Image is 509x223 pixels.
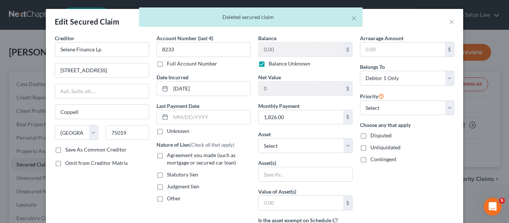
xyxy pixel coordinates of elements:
[55,35,75,41] span: Creditor
[167,152,236,166] span: Agreement you made (such as mortgage or secured car loan)
[259,110,343,124] input: 0.00
[145,13,357,21] div: Deleted secured claim
[167,60,217,67] label: Full Account Number
[259,196,343,210] input: 0.00
[499,198,505,204] span: 5
[351,13,357,22] button: ×
[171,110,250,124] input: MM/DD/YYYY
[360,121,454,129] label: Choose any that apply
[360,42,445,57] input: 0.00
[343,82,352,96] div: $
[259,42,343,57] input: 0.00
[167,171,198,178] span: Statutory lien
[269,60,310,67] label: Balance Unknown
[360,34,404,42] label: Arrearage Amount
[360,92,384,101] label: Priority
[190,141,234,148] span: (Check all that apply)
[343,110,352,124] div: $
[258,159,276,167] label: Asset(s)
[258,73,281,81] label: Net Value
[65,160,128,166] span: Omit from Creditor Matrix
[157,102,199,110] label: Last Payment Date
[258,131,271,137] span: Asset
[55,63,149,77] input: Enter address...
[258,34,276,42] label: Balance
[167,195,181,201] span: Other
[167,127,189,135] label: Unknown
[370,144,401,150] span: Unliquidated
[370,156,396,162] span: Contingent
[157,73,189,81] label: Date Incurred
[65,146,127,153] label: Save As Common Creditor
[55,84,149,98] input: Apt, Suite, etc...
[167,183,199,189] span: Judgment lien
[171,82,250,96] input: MM/DD/YYYY
[157,141,234,149] label: Nature of Lien
[259,82,343,96] input: 0.00
[55,42,149,57] input: Search creditor by name...
[157,34,213,42] label: Account Number (last 4)
[360,64,385,70] span: Belongs To
[343,42,352,57] div: $
[258,102,300,110] label: Monthly Payment
[445,42,454,57] div: $
[258,188,296,195] label: Value of Asset(s)
[343,196,352,210] div: $
[484,198,502,216] iframe: Intercom live chat
[370,132,392,138] span: Disputed
[55,105,149,119] input: Enter city...
[259,167,352,181] input: Specify...
[157,42,251,57] input: XXXX
[106,125,149,140] input: Enter zip...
